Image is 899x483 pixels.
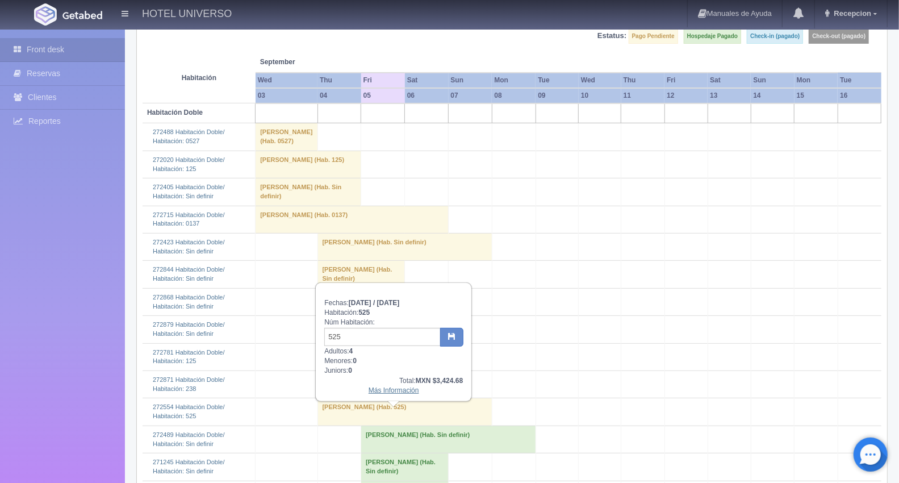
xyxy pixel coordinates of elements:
td: [PERSON_NAME] (Hab. Sin definir) [361,453,449,481]
th: Sat [405,73,449,88]
label: Check-out (pagado) [809,29,869,44]
td: [PERSON_NAME] (Hab. Sin definir) [256,178,361,206]
th: 04 [317,88,361,103]
td: [PERSON_NAME] (Hab. Sin definir) [317,261,405,288]
div: Total: [324,376,463,386]
th: 10 [579,88,621,103]
h4: HOTEL UNIVERSO [142,6,232,20]
th: 06 [405,88,449,103]
th: Sun [449,73,492,88]
th: Fri [664,73,708,88]
a: 272781 Habitación Doble/Habitación: 125 [153,349,225,365]
div: Fechas: Habitación: Núm Habitación: Adultos: Menores: Juniors: [316,284,471,401]
th: Thu [317,73,361,88]
a: 272879 Habitación Doble/Habitación: Sin definir [153,321,225,337]
th: Thu [621,73,665,88]
img: Getabed [34,3,57,26]
th: 14 [751,88,794,103]
th: Sun [751,73,794,88]
a: 272020 Habitación Doble/Habitación: 125 [153,156,225,172]
td: [PERSON_NAME] (Hab. 125) [256,151,361,178]
th: 13 [708,88,751,103]
th: Wed [579,73,621,88]
td: [PERSON_NAME] (Hab. 525) [317,398,492,426]
b: MXN $3,424.68 [416,377,463,385]
b: [DATE] / [DATE] [349,299,400,307]
a: Más Información [369,386,419,394]
a: 272868 Habitación Doble/Habitación: Sin definir [153,294,225,310]
a: 272715 Habitación Doble/Habitación: 0137 [153,211,225,227]
strong: Habitación [182,74,216,82]
b: 0 [348,367,352,374]
th: 08 [492,88,536,103]
input: Sin definir [324,328,441,346]
a: 271245 Habitación Doble/Habitación: Sin definir [153,459,225,474]
th: 05 [361,88,405,103]
a: 272405 Habitación Doble/Habitación: Sin definir [153,184,225,199]
b: 0 [353,357,357,365]
a: 272871 Habitación Doble/Habitación: 238 [153,376,225,392]
th: Mon [492,73,536,88]
th: Fri [361,73,405,88]
th: 12 [664,88,708,103]
td: [PERSON_NAME] (Hab. 0137) [256,206,449,233]
label: Pago Pendiente [629,29,678,44]
th: 07 [449,88,492,103]
th: 11 [621,88,665,103]
label: Estatus: [597,31,626,41]
td: [PERSON_NAME] (Hab. 0527) [256,123,317,151]
th: Tue [536,73,579,88]
span: Recepcion [831,9,872,18]
span: September [260,57,357,67]
th: Mon [795,73,838,88]
a: 272488 Habitación Doble/Habitación: 0527 [153,128,225,144]
th: 15 [795,88,838,103]
img: Getabed [62,11,102,19]
td: [PERSON_NAME] (Hab. Sin definir) [317,234,492,261]
b: 525 [358,309,370,317]
th: 09 [536,88,579,103]
a: 272844 Habitación Doble/Habitación: Sin definir [153,266,225,282]
th: Wed [256,73,317,88]
label: Hospedaje Pagado [684,29,741,44]
label: Check-in (pagado) [747,29,803,44]
a: 272423 Habitación Doble/Habitación: Sin definir [153,239,225,255]
td: [PERSON_NAME] (Hab. Sin definir) [361,426,536,453]
b: 4 [349,347,353,355]
th: Tue [838,73,881,88]
th: Sat [708,73,751,88]
a: 272489 Habitación Doble/Habitación: Sin definir [153,431,225,447]
th: 16 [838,88,881,103]
a: 272554 Habitación Doble/Habitación: 525 [153,403,225,419]
b: Habitación Doble [147,109,203,116]
th: 03 [256,88,317,103]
